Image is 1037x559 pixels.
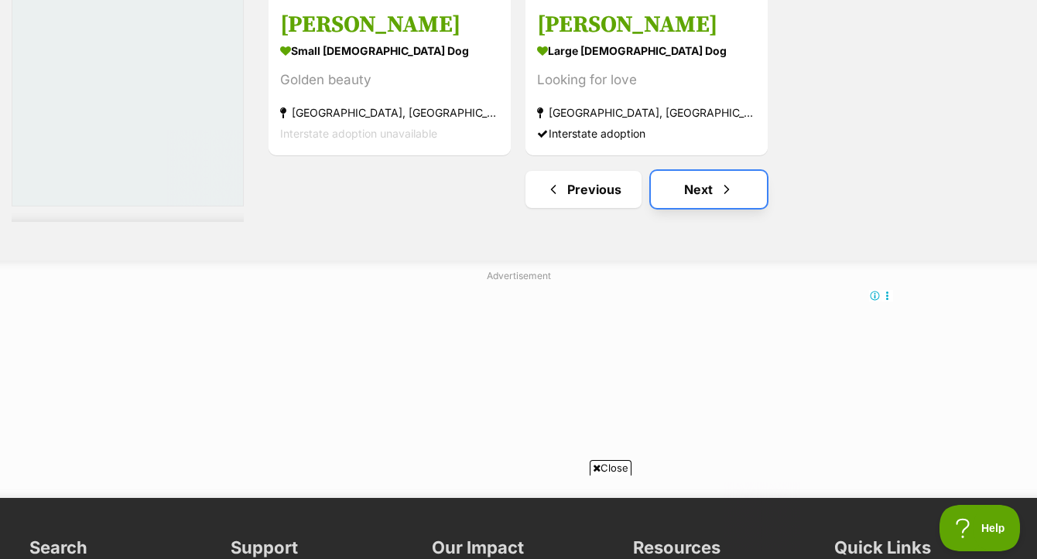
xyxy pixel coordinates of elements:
span: Close [590,460,631,475]
strong: [GEOGRAPHIC_DATA], [GEOGRAPHIC_DATA] [280,102,499,123]
iframe: Help Scout Beacon - Open [939,505,1022,551]
div: Golden beauty [280,70,499,90]
strong: small [DEMOGRAPHIC_DATA] Dog [280,39,499,62]
strong: large [DEMOGRAPHIC_DATA] Dog [537,39,756,62]
span: Interstate adoption unavailable [280,127,437,140]
h3: [PERSON_NAME] [280,10,499,39]
a: Previous page [525,171,642,208]
nav: Pagination [267,171,1025,208]
h3: [PERSON_NAME] [537,10,756,39]
strong: [GEOGRAPHIC_DATA], [GEOGRAPHIC_DATA] [537,102,756,123]
a: Next page [651,171,767,208]
div: Interstate adoption [537,123,756,144]
iframe: Advertisement [237,482,800,551]
div: Looking for love [537,70,756,90]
